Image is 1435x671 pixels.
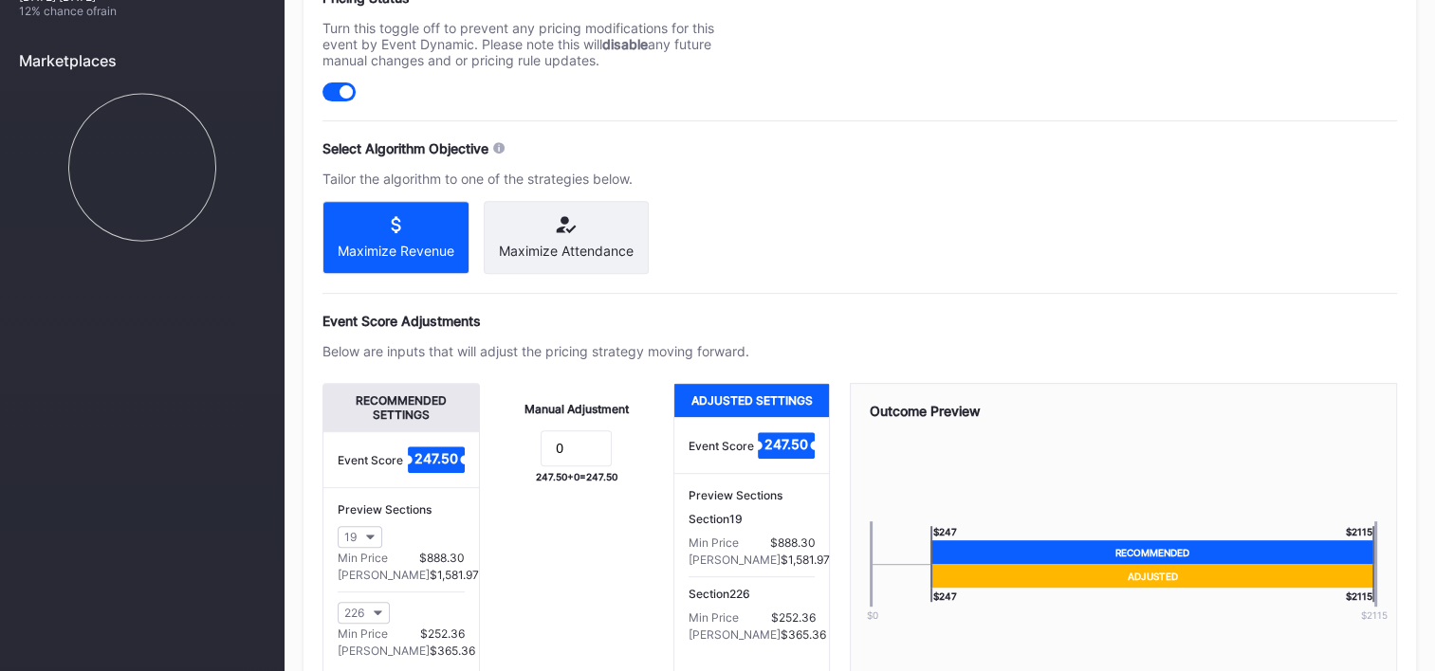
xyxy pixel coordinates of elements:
div: $888.30 [419,551,465,565]
div: 12 % chance of rain [19,4,266,18]
div: $1,581.97 [430,568,479,582]
div: [PERSON_NAME] [338,568,430,582]
div: Maximize Revenue [338,243,454,259]
div: $365.36 [781,627,826,642]
div: Below are inputs that will adjust the pricing strategy moving forward. [322,343,749,359]
div: $ 2115 [1346,526,1374,540]
div: $1,581.97 [781,553,830,567]
div: Adjusted Settings [674,384,830,417]
div: Min Price [689,610,739,625]
div: Select Algorithm Objective [322,140,488,156]
div: 19 [344,530,357,544]
div: Min Price [689,535,739,550]
div: $252.36 [770,610,815,625]
div: 247.50 + 0 = 247.50 [536,471,617,482]
div: Marketplaces [19,51,266,70]
div: $0 [839,609,906,621]
div: $888.30 [769,535,815,550]
div: Adjusted [930,564,1374,588]
div: Min Price [338,551,388,565]
div: Recommended [930,540,1374,564]
svg: Chart title [19,84,266,250]
div: Manual Adjustment [524,402,629,416]
div: $ 2115 [1341,609,1407,621]
div: 226 [344,606,364,620]
div: $ 2115 [1346,588,1374,602]
div: Recommended Settings [323,384,479,431]
button: 226 [338,602,390,624]
div: $ 247 [930,588,956,602]
div: [PERSON_NAME] [689,553,781,567]
button: 19 [338,526,382,548]
div: Event Score [689,439,754,453]
div: Min Price [338,626,388,641]
strong: disable [602,36,648,52]
div: Section 226 [689,587,816,601]
div: Outcome Preview [870,403,1378,419]
div: Preview Sections [338,502,465,517]
div: Event Score Adjustments [322,313,1397,329]
div: $ 247 [930,526,956,540]
div: [PERSON_NAME] [689,627,781,642]
div: Section 19 [689,512,816,526]
div: [PERSON_NAME] [338,644,430,658]
text: 247.50 [414,450,458,466]
div: Maximize Attendance [499,243,634,259]
div: Tailor the algorithm to one of the strategies below. [322,171,749,187]
text: 247.50 [764,436,808,452]
div: Preview Sections [689,488,816,502]
div: Event Score [338,453,403,467]
div: Turn this toggle off to prevent any pricing modifications for this event by Event Dynamic. Please... [322,20,749,68]
div: $365.36 [430,644,475,658]
div: $252.36 [420,626,465,641]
